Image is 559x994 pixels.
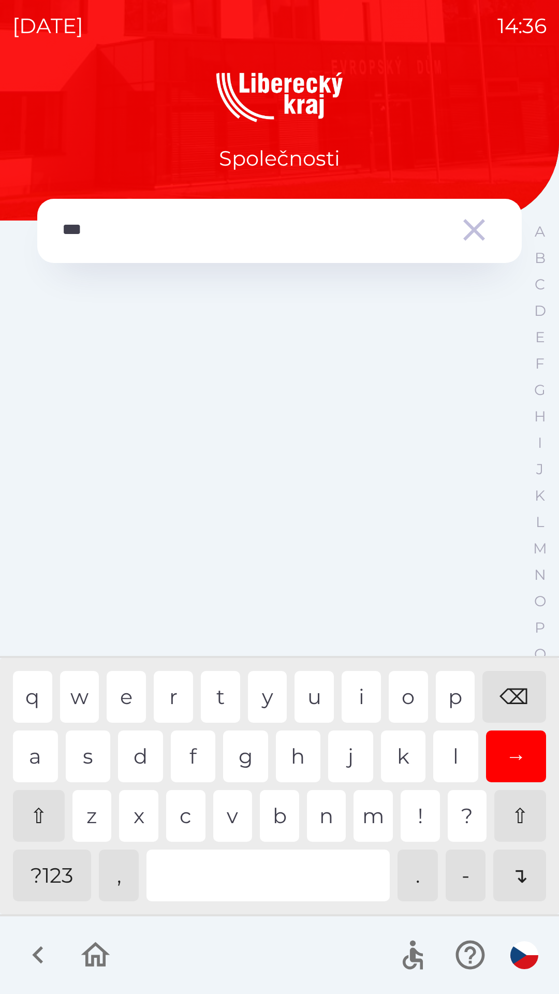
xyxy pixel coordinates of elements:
button: H [527,403,553,430]
button: O [527,588,553,615]
p: I [538,434,542,452]
p: C [535,275,545,294]
p: K [535,487,545,505]
p: M [533,539,547,558]
button: E [527,324,553,350]
button: M [527,535,553,562]
button: D [527,298,553,324]
p: E [535,328,545,346]
p: N [534,566,546,584]
p: B [535,249,546,267]
button: L [527,509,553,535]
button: B [527,245,553,271]
button: G [527,377,553,403]
button: N [527,562,553,588]
p: Q [534,645,546,663]
p: 14:36 [497,10,547,41]
p: J [536,460,543,478]
p: [DATE] [12,10,83,41]
button: K [527,483,553,509]
button: J [527,456,553,483]
p: P [535,619,545,637]
p: D [534,302,546,320]
button: C [527,271,553,298]
p: G [534,381,546,399]
button: P [527,615,553,641]
p: Společnosti [219,143,340,174]
button: A [527,218,553,245]
button: I [527,430,553,456]
p: O [534,592,546,610]
p: L [536,513,544,531]
p: H [534,407,546,426]
p: F [535,355,545,373]
img: Logo [37,72,522,122]
button: F [527,350,553,377]
button: Q [527,641,553,667]
img: cs flag [510,941,538,969]
p: A [535,223,545,241]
